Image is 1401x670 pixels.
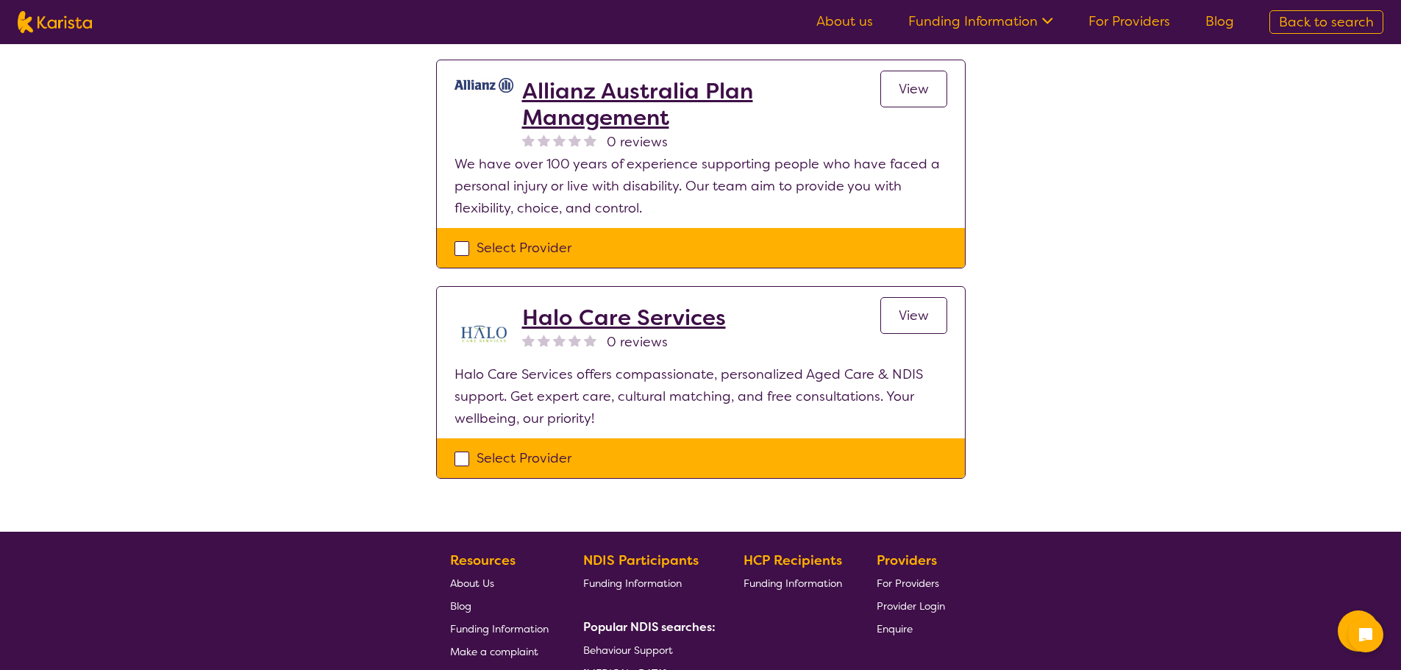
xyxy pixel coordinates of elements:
[553,134,566,146] img: nonereviewstar
[454,78,513,93] img: rr7gtpqyd7oaeufumguf.jpg
[877,599,945,613] span: Provider Login
[877,577,939,590] span: For Providers
[1269,10,1383,34] a: Back to search
[880,71,947,107] a: View
[1338,610,1379,652] button: Channel Menu
[454,363,947,430] p: Halo Care Services offers compassionate, personalized Aged Care & NDIS support. Get expert care, ...
[450,577,494,590] span: About Us
[450,622,549,635] span: Funding Information
[1205,13,1234,30] a: Blog
[522,134,535,146] img: nonereviewstar
[522,78,880,131] a: Allianz Australia Plan Management
[880,297,947,334] a: View
[450,594,549,617] a: Blog
[877,571,945,594] a: For Providers
[607,131,668,153] span: 0 reviews
[553,334,566,346] img: nonereviewstar
[538,134,550,146] img: nonereviewstar
[450,645,538,658] span: Make a complaint
[816,13,873,30] a: About us
[899,307,929,324] span: View
[583,644,673,657] span: Behaviour Support
[877,622,913,635] span: Enquire
[583,638,710,661] a: Behaviour Support
[744,577,842,590] span: Funding Information
[584,134,596,146] img: nonereviewstar
[877,594,945,617] a: Provider Login
[583,571,710,594] a: Funding Information
[899,80,929,98] span: View
[583,552,699,569] b: NDIS Participants
[18,11,92,33] img: Karista logo
[450,640,549,663] a: Make a complaint
[583,619,716,635] b: Popular NDIS searches:
[1279,13,1374,31] span: Back to search
[450,599,471,613] span: Blog
[744,571,842,594] a: Funding Information
[568,134,581,146] img: nonereviewstar
[908,13,1053,30] a: Funding Information
[1088,13,1170,30] a: For Providers
[584,334,596,346] img: nonereviewstar
[744,552,842,569] b: HCP Recipients
[522,334,535,346] img: nonereviewstar
[450,571,549,594] a: About Us
[450,617,549,640] a: Funding Information
[454,304,513,363] img: kbxpthi6glz7rm5zvwpt.jpg
[607,331,668,353] span: 0 reviews
[877,552,937,569] b: Providers
[568,334,581,346] img: nonereviewstar
[538,334,550,346] img: nonereviewstar
[450,552,516,569] b: Resources
[583,577,682,590] span: Funding Information
[522,304,726,331] a: Halo Care Services
[454,153,947,219] p: We have over 100 years of experience supporting people who have faced a personal injury or live w...
[877,617,945,640] a: Enquire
